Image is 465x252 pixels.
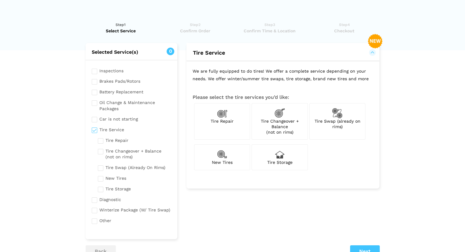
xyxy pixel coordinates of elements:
p: We are fully equipped to do tires! We offer a complete service depending on your needs. We offer ... [186,61,379,88]
span: Tire Repair [211,119,234,124]
img: new-badge-2-48.png [368,34,382,49]
span: 0 [167,48,174,55]
span: Confirm Time & Location [234,28,305,34]
a: Step2 [160,22,231,34]
a: Step3 [234,22,305,34]
a: Step1 [86,22,156,34]
span: Select Service [86,28,156,34]
span: Confirm Order [160,28,231,34]
h2: Selected Service(s) [86,49,178,55]
span: Tire Changeover + Balance (not on rims) [261,119,299,135]
span: Tire Storage [267,160,293,165]
a: Step4 [309,22,380,34]
span: Tire Swap (already on rims) [314,119,360,129]
button: Tire Service [193,49,373,56]
span: Checkout [309,28,380,34]
span: New Tires [212,160,233,165]
h3: Please select the tire services you’d like: [193,95,373,100]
